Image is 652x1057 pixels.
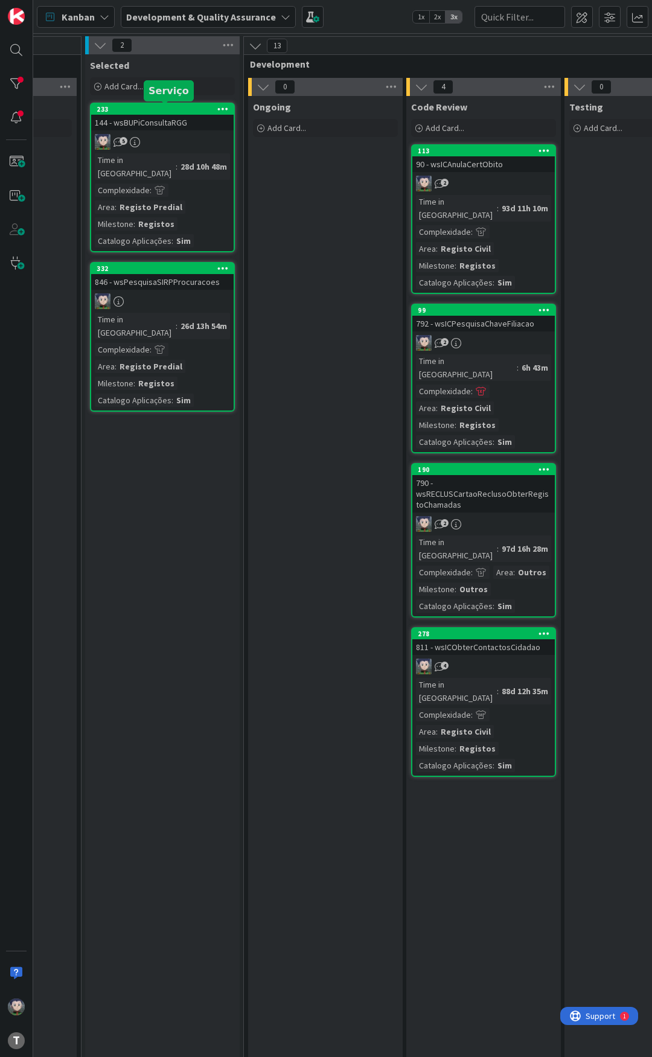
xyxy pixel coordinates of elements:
div: Catalogo Aplicações [95,394,171,407]
div: Complexidade [416,225,471,238]
span: : [171,234,173,247]
div: Area [416,725,436,738]
div: 99 [412,305,555,316]
div: 99792 - wsICPesquisaChaveFiliacao [412,305,555,331]
img: LS [416,176,432,191]
span: Kanban [62,10,95,24]
span: : [471,225,473,238]
div: Time in [GEOGRAPHIC_DATA] [95,153,176,180]
img: LS [95,134,110,150]
div: Sim [173,234,194,247]
span: Code Review [411,101,467,113]
div: 190 [418,465,555,474]
div: Time in [GEOGRAPHIC_DATA] [416,535,497,562]
span: 2 [112,38,132,53]
div: 1 [63,5,66,14]
div: Milestone [416,583,455,596]
span: : [493,276,494,289]
div: Area [493,566,513,579]
div: Milestone [416,742,455,755]
span: : [436,725,438,738]
div: Complexidade [95,184,150,197]
div: 278 [418,630,555,638]
span: : [150,343,152,356]
span: Add Card... [584,123,622,133]
div: 90 - wsICAnulaCertObito [412,156,555,172]
span: Add Card... [104,81,143,92]
div: Outros [515,566,549,579]
img: Visit kanbanzone.com [8,8,25,25]
div: Registos [456,418,499,432]
a: 278811 - wsICObterContactosCidadaoLSTime in [GEOGRAPHIC_DATA]:88d 12h 35mComplexidade:Area:Regist... [411,627,556,777]
div: Milestone [95,217,133,231]
div: 190 [412,464,555,475]
span: : [493,599,494,613]
span: : [471,385,473,398]
span: : [115,360,117,373]
div: Time in [GEOGRAPHIC_DATA] [416,678,497,704]
div: Registos [456,742,499,755]
div: 97d 16h 28m [499,542,551,555]
div: Complexidade [95,343,150,356]
span: : [471,566,473,579]
div: LS [91,134,234,150]
div: Catalogo Aplicações [416,435,493,449]
span: : [171,394,173,407]
div: Sim [494,599,515,613]
span: Support [25,2,55,16]
a: 11390 - wsICAnulaCertObitoLSTime in [GEOGRAPHIC_DATA]:93d 11h 10mComplexidade:Area:Registo CivilM... [411,144,556,294]
div: 233 [91,104,234,115]
div: Catalogo Aplicações [416,759,493,772]
div: Registo Civil [438,242,494,255]
span: : [517,361,519,374]
div: 233 [97,105,234,113]
div: Registos [135,377,177,390]
span: 2 [441,338,449,346]
span: 1x [413,11,429,23]
div: 790 - wsRECLUSCartaoReclusoObterRegistoChamadas [412,475,555,513]
span: : [497,542,499,555]
div: 233144 - wsBUPiConsultaRGG [91,104,234,130]
div: 113 [418,147,555,155]
div: 26d 13h 54m [177,319,230,333]
img: LS [416,516,432,532]
img: LS [416,335,432,351]
b: Development & Quality Assurance [126,11,276,23]
div: Milestone [95,377,133,390]
div: 846 - wsPesquisaSIRPProcuracoes [91,274,234,290]
a: 233144 - wsBUPiConsultaRGGLSTime in [GEOGRAPHIC_DATA]:28d 10h 48mComplexidade:Area:Registo Predia... [90,103,235,252]
span: : [455,742,456,755]
a: 99792 - wsICPesquisaChaveFiliacaoLSTime in [GEOGRAPHIC_DATA]:6h 43mComplexidade:Area:Registo Civi... [411,304,556,453]
div: 6h 43m [519,361,551,374]
div: Sim [494,276,515,289]
div: 332 [97,264,234,273]
div: Sim [494,435,515,449]
div: T [8,1032,25,1049]
span: : [133,377,135,390]
span: : [115,200,117,214]
span: 5 [120,137,127,145]
div: 28d 10h 48m [177,160,230,173]
div: Registo Civil [438,725,494,738]
div: Complexidade [416,708,471,721]
span: : [493,435,494,449]
span: 13 [267,39,287,53]
span: 4 [441,662,449,669]
div: 278 [412,628,555,639]
input: Quick Filter... [475,6,565,28]
div: 792 - wsICPesquisaChaveFiliacao [412,316,555,331]
div: Sim [173,394,194,407]
div: 332846 - wsPesquisaSIRPProcuracoes [91,263,234,290]
span: : [497,685,499,698]
img: LS [95,293,110,309]
span: 0 [275,80,295,94]
div: Milestone [416,418,455,432]
div: Complexidade [416,566,471,579]
div: Area [416,242,436,255]
span: 2 [441,179,449,187]
div: Outros [456,583,491,596]
div: Time in [GEOGRAPHIC_DATA] [95,313,176,339]
div: Registos [456,259,499,272]
span: : [513,566,515,579]
div: 93d 11h 10m [499,202,551,215]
